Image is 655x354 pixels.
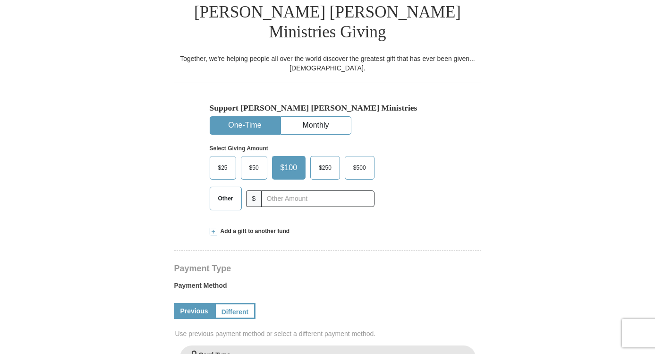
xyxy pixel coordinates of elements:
input: Other Amount [261,190,374,207]
span: Other [213,191,238,206]
button: One-Time [210,117,280,134]
span: Use previous payment method or select a different payment method. [175,329,482,338]
h5: Support [PERSON_NAME] [PERSON_NAME] Ministries [210,103,446,113]
a: Previous [174,303,214,319]
button: Monthly [281,117,351,134]
h4: Payment Type [174,265,481,272]
label: Payment Method [174,281,481,295]
div: Together, we're helping people all over the world discover the greatest gift that has ever been g... [174,54,481,73]
span: $ [246,190,262,207]
span: $25 [213,161,232,175]
strong: Select Giving Amount [210,145,268,152]
span: $100 [276,161,302,175]
span: $250 [314,161,336,175]
span: $500 [349,161,371,175]
span: $50 [245,161,264,175]
a: Different [214,303,256,319]
span: Add a gift to another fund [217,227,290,235]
